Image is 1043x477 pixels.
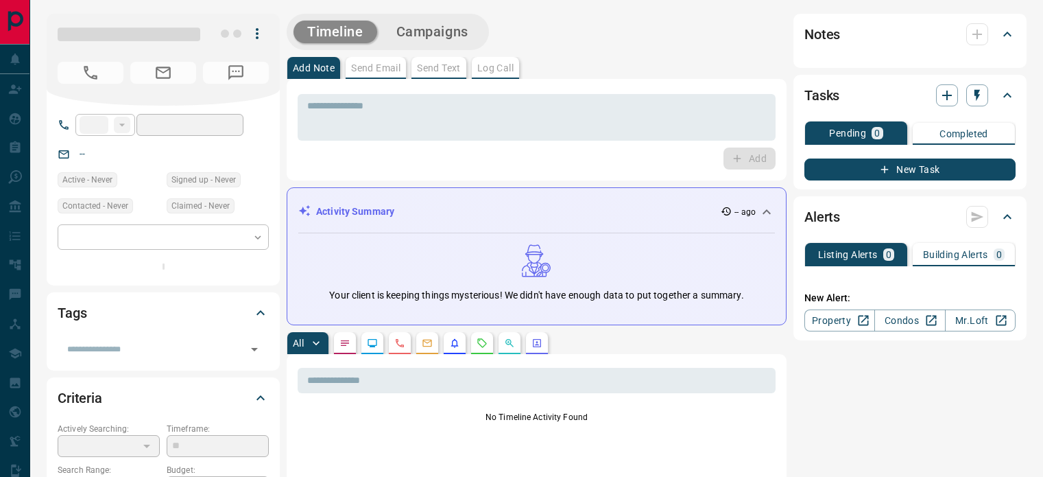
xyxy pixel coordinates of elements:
button: New Task [804,159,1016,181]
span: Active - Never [62,173,112,187]
p: 0 [874,128,880,138]
svg: Agent Actions [531,338,542,349]
p: Building Alerts [923,250,988,259]
a: Property [804,310,875,331]
svg: Requests [477,338,488,349]
div: Activity Summary-- ago [298,199,775,224]
a: -- [80,148,85,159]
a: Mr.Loft [945,310,1016,331]
p: 0 [886,250,891,259]
button: Campaigns [383,21,482,43]
p: Actively Searching: [58,423,160,435]
p: Timeframe: [167,423,269,435]
h2: Criteria [58,387,102,409]
h2: Alerts [804,206,840,228]
p: Search Range: [58,464,160,476]
button: Open [245,340,264,359]
p: New Alert: [804,291,1016,305]
div: Alerts [804,200,1016,233]
p: All [293,338,304,348]
svg: Lead Browsing Activity [367,338,378,349]
p: Listing Alerts [818,250,878,259]
span: No Number [58,62,123,84]
svg: Emails [422,338,433,349]
svg: Calls [394,338,405,349]
p: -- ago [734,206,756,218]
h2: Tags [58,302,86,324]
p: Activity Summary [316,205,394,219]
span: Signed up - Never [171,173,236,187]
span: No Number [203,62,269,84]
div: Tasks [804,79,1016,112]
svg: Listing Alerts [449,338,460,349]
div: Tags [58,296,269,329]
p: No Timeline Activity Found [298,411,776,423]
a: Condos [874,310,945,331]
p: 0 [996,250,1002,259]
button: Timeline [293,21,377,43]
div: Criteria [58,382,269,415]
h2: Notes [804,23,840,45]
span: No Email [130,62,196,84]
h2: Tasks [804,84,839,106]
div: Notes [804,18,1016,51]
span: Contacted - Never [62,199,128,213]
p: Add Note [293,63,335,73]
p: Completed [939,129,988,139]
p: Your client is keeping things mysterious! We didn't have enough data to put together a summary. [329,288,743,303]
svg: Notes [339,338,350,349]
svg: Opportunities [504,338,515,349]
p: Pending [829,128,866,138]
p: Budget: [167,464,269,476]
span: Claimed - Never [171,199,230,213]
